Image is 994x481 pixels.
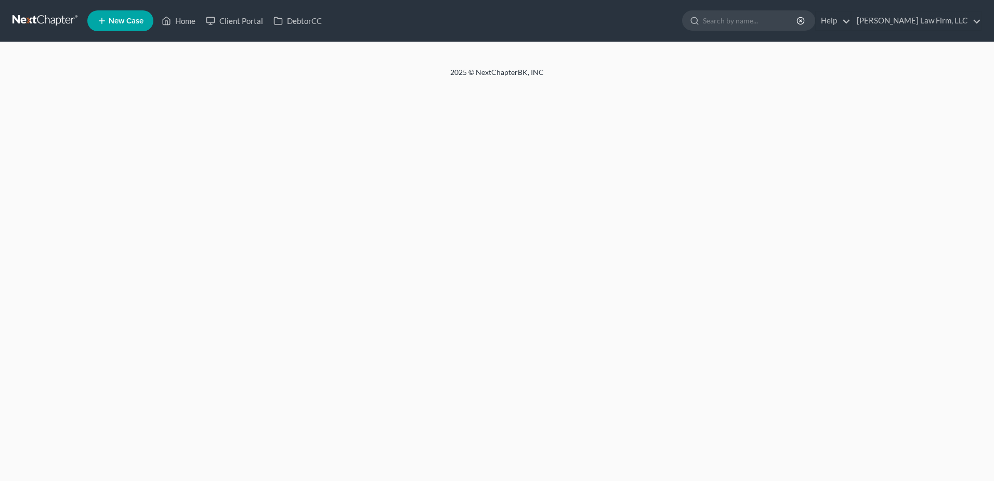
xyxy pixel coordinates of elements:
a: Help [816,11,851,30]
span: New Case [109,17,143,25]
a: Home [156,11,201,30]
a: [PERSON_NAME] Law Firm, LLC [852,11,981,30]
input: Search by name... [703,11,798,30]
a: Client Portal [201,11,268,30]
a: DebtorCC [268,11,327,30]
div: 2025 © NextChapterBK, INC [201,67,793,86]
